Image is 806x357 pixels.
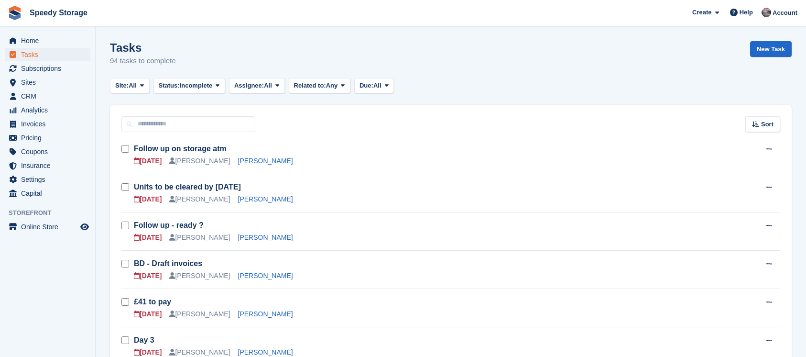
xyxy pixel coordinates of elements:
[21,62,78,75] span: Subscriptions
[229,78,285,94] button: Assignee: All
[169,156,230,166] div: [PERSON_NAME]
[134,221,204,229] a: Follow up - ready ?
[5,117,90,131] a: menu
[5,145,90,158] a: menu
[5,34,90,47] a: menu
[134,309,162,319] div: [DATE]
[692,8,711,17] span: Create
[5,62,90,75] a: menu
[21,89,78,103] span: CRM
[238,234,293,241] a: [PERSON_NAME]
[238,157,293,165] a: [PERSON_NAME]
[5,48,90,61] a: menu
[238,348,293,356] a: [PERSON_NAME]
[5,220,90,234] a: menu
[773,8,797,18] span: Account
[21,103,78,117] span: Analytics
[134,156,162,166] div: [DATE]
[21,145,78,158] span: Coupons
[238,195,293,203] a: [PERSON_NAME]
[21,48,78,61] span: Tasks
[21,131,78,145] span: Pricing
[21,34,78,47] span: Home
[8,6,22,20] img: stora-icon-8386f47178a22dfd0bd8f6a31ec36ba5ce8667c1dd55bd0f319d3a0aa187defe.svg
[294,81,326,90] span: Related to:
[21,187,78,200] span: Capital
[134,183,241,191] a: Units to be cleared by [DATE]
[134,271,162,281] div: [DATE]
[238,310,293,318] a: [PERSON_NAME]
[5,76,90,89] a: menu
[289,78,350,94] button: Related to: Any
[110,41,176,54] h1: Tasks
[134,336,154,344] a: Day 3
[134,259,202,268] a: BD - Draft invoices
[5,103,90,117] a: menu
[153,78,225,94] button: Status: Incomplete
[21,173,78,186] span: Settings
[134,145,227,153] a: Follow up on storage atm
[21,76,78,89] span: Sites
[169,233,230,243] div: [PERSON_NAME]
[21,159,78,172] span: Insurance
[5,159,90,172] a: menu
[234,81,264,90] span: Assignee:
[134,298,171,306] a: £41 to pay
[5,173,90,186] a: menu
[169,194,230,204] div: [PERSON_NAME]
[740,8,753,17] span: Help
[110,78,150,94] button: Site: All
[5,187,90,200] a: menu
[238,272,293,279] a: [PERSON_NAME]
[354,78,394,94] button: Due: All
[159,81,180,90] span: Status:
[9,208,95,218] span: Storefront
[169,309,230,319] div: [PERSON_NAME]
[180,81,213,90] span: Incomplete
[761,120,773,129] span: Sort
[326,81,338,90] span: Any
[373,81,381,90] span: All
[115,81,129,90] span: Site:
[359,81,373,90] span: Due:
[264,81,272,90] span: All
[21,220,78,234] span: Online Store
[762,8,771,17] img: Dan Jackson
[134,194,162,204] div: [DATE]
[129,81,137,90] span: All
[26,5,91,21] a: Speedy Storage
[750,41,792,57] a: New Task
[21,117,78,131] span: Invoices
[5,131,90,145] a: menu
[134,233,162,243] div: [DATE]
[79,221,90,233] a: Preview store
[110,56,176,67] p: 94 tasks to complete
[5,89,90,103] a: menu
[169,271,230,281] div: [PERSON_NAME]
